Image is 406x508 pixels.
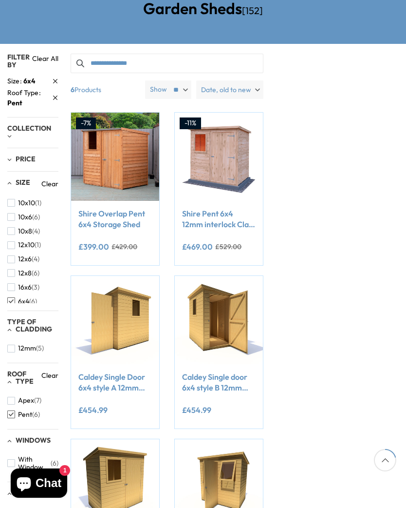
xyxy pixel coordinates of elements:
[16,436,51,445] span: Windows
[32,54,58,69] a: Clear All
[7,252,39,266] button: 12x6
[18,213,32,221] span: 10x6
[32,255,39,263] span: (4)
[182,208,256,230] a: Shire Pent 6x4 12mm interlock Clad wooden Shed
[35,241,41,249] span: (1)
[7,238,41,252] button: 12x10
[18,344,36,352] span: 12mm
[7,370,34,386] span: Roof Type
[7,88,42,98] span: Roof Type
[182,406,211,414] ins: £454.99
[201,80,251,99] span: Date, old to new
[18,255,32,263] span: 12x6
[23,77,36,85] span: 6x4
[16,155,36,163] span: Price
[7,317,52,333] span: Type of Cladding
[7,53,30,69] span: Filter By
[7,408,40,422] button: Pent
[18,410,32,419] span: Pent
[182,243,213,251] ins: £469.00
[18,241,35,249] span: 12x10
[18,283,32,292] span: 16x6
[32,213,40,221] span: (6)
[7,196,41,210] button: 10x10
[78,371,152,393] a: Caldey Single Door 6x4 style A 12mm Shiplap Garden Shed
[175,113,263,201] img: Shire Pent 6x4 12mm interlock Clad wooden Shed - Best Shed
[34,396,41,405] span: (7)
[18,396,34,405] span: Apex
[7,210,40,224] button: 10x6
[36,344,44,352] span: (5)
[71,113,159,201] img: Shire Overlap Pent 6x4 Storage Shed - Best Shed
[7,393,41,408] button: Apex
[78,406,108,414] ins: £454.99
[111,243,137,250] del: £429.00
[35,199,41,207] span: (1)
[7,76,23,86] span: Size
[215,243,241,250] del: £529.00
[196,80,263,99] label: Date, old to new
[7,98,22,107] span: Pent
[32,283,39,292] span: (3)
[180,117,201,129] div: -11%
[242,4,263,17] span: [152]
[78,208,152,230] a: Shire Overlap Pent 6x4 Storage Shed
[18,269,32,277] span: 12x8
[182,371,256,393] a: Caldey Single door 6x4 style B 12mm Shiplap Garden Shed
[71,80,74,99] b: 6
[32,410,40,419] span: (6)
[16,178,30,187] span: Size
[32,227,40,235] span: (4)
[51,459,58,468] span: (6)
[7,224,40,238] button: 10x8
[7,294,37,309] button: 6x4
[29,297,37,306] span: (6)
[18,455,51,472] span: With Window
[18,227,32,235] span: 10x8
[32,269,39,277] span: (6)
[18,297,29,306] span: 6x4
[78,243,109,251] ins: £399.00
[41,371,58,386] a: Clear
[7,266,39,280] button: 12x8
[8,469,70,500] inbox-online-store-chat: Shopify online store chat
[150,85,167,95] label: Show
[7,124,51,133] span: Collection
[41,179,58,189] a: Clear
[71,54,263,73] input: Search products
[7,341,44,355] button: 12mm
[76,117,96,129] div: -7%
[67,80,141,99] span: Products
[7,280,39,294] button: 16x6
[7,452,58,475] button: With Window
[18,199,35,207] span: 10x10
